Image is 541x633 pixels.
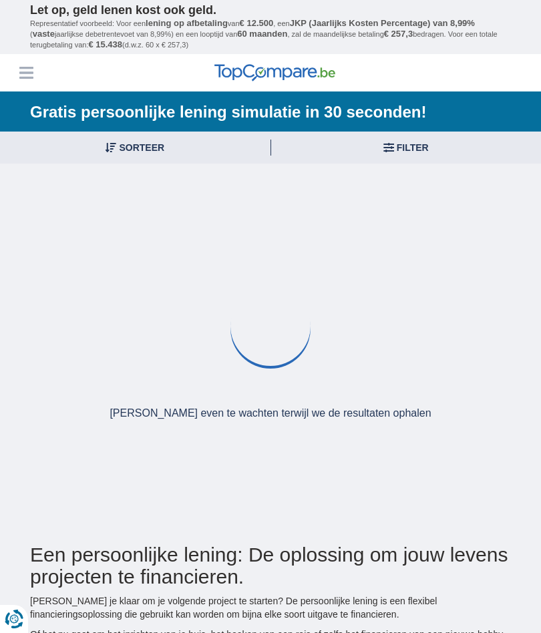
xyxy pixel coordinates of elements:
button: Menu [16,63,36,83]
span: JKP (Jaarlijks Kosten Percentage) van 8,99% [290,18,475,28]
p: Representatief voorbeeld: Voor een van , een ( jaarlijkse debetrentevoet van 8,99%) en een loopti... [30,18,511,51]
span: Filter [397,143,429,152]
span: € 12.500 [240,18,274,28]
h2: Een persoonlijke lening: De oplossing om jouw levens projecten te financieren. [30,544,511,588]
img: TopCompare [214,64,335,81]
p: Let op, geld lenen kost ook geld. [30,3,511,18]
span: vaste [33,29,55,39]
div: [PERSON_NAME] even te wachten terwijl we de resultaten ophalen [110,406,431,421]
span: 60 maanden [237,29,287,39]
span: € 257,3 [384,29,413,39]
span: € 15.438 [88,39,122,49]
p: [PERSON_NAME] je klaar om je volgende project te starten? De persoonlijke lening is een flexibel ... [30,594,511,621]
h1: Gratis persoonlijke lening simulatie in 30 seconden! [30,101,511,123]
span: lening op afbetaling [146,18,228,28]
